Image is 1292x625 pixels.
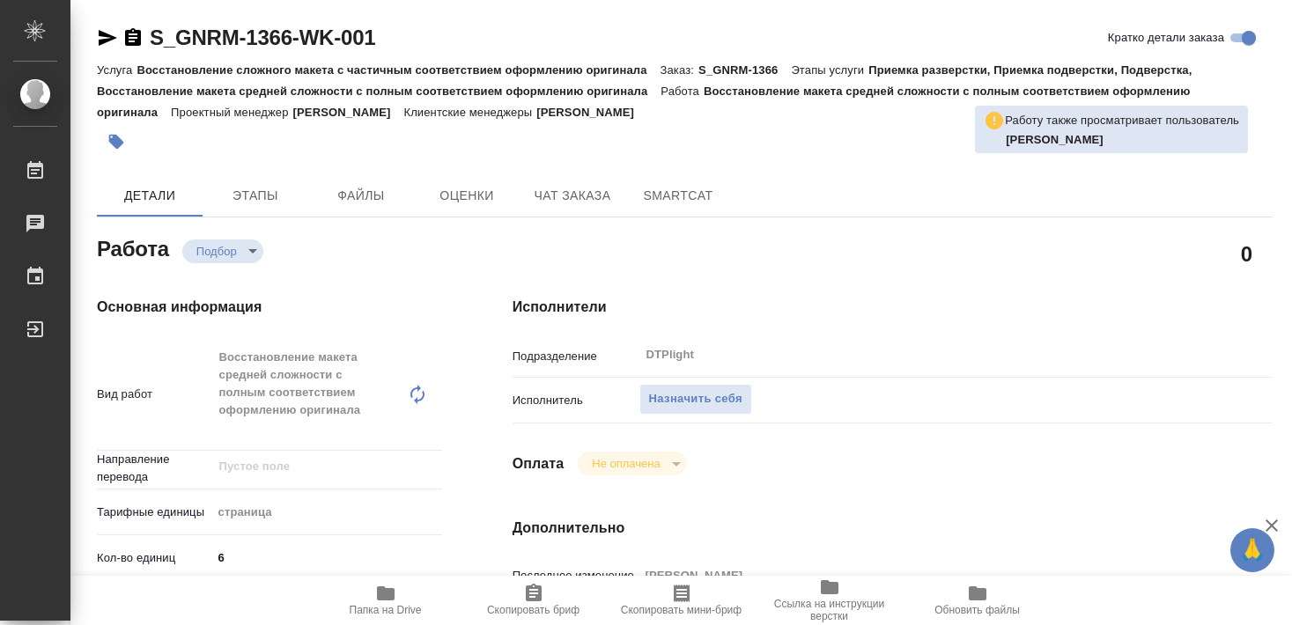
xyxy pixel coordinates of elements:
p: Вид работ [97,386,212,403]
div: страница [212,497,442,527]
span: Оценки [425,185,509,207]
input: Пустое поле [639,562,1209,588]
button: Не оплачена [587,456,665,471]
button: Скопировать бриф [460,576,608,625]
button: Скопировать ссылку [122,27,144,48]
p: Исполнитель [513,392,639,409]
p: [PERSON_NAME] [536,106,647,119]
span: Файлы [319,185,403,207]
button: Подбор [191,244,242,259]
button: Скопировать ссылку для ЯМессенджера [97,27,118,48]
h4: Оплата [513,453,565,474]
input: Пустое поле [218,456,401,477]
span: Скопировать бриф [487,604,580,616]
button: Скопировать мини-бриф [608,576,756,625]
p: Подразделение [513,348,639,365]
span: Кратко детали заказа [1108,29,1224,47]
h4: Исполнители [513,297,1273,318]
p: Сархатов Руслан [1006,131,1239,149]
button: 🙏 [1230,528,1274,572]
span: Назначить себя [649,389,742,409]
p: Заказ: [661,63,698,77]
p: Восстановление сложного макета с частичным соответствием оформлению оригинала [137,63,660,77]
h2: 0 [1241,239,1252,268]
button: Ссылка на инструкции верстки [756,576,904,625]
p: Клиентские менеджеры [403,106,536,119]
h4: Дополнительно [513,518,1273,539]
div: Подбор [578,452,686,475]
p: Последнее изменение [513,567,639,585]
span: 🙏 [1237,532,1267,569]
h2: Работа [97,232,169,263]
span: Этапы [213,185,298,207]
button: Папка на Drive [312,576,460,625]
span: Обновить файлы [934,604,1020,616]
p: Направление перевода [97,451,212,486]
span: SmartCat [636,185,720,207]
p: Тарифные единицы [97,504,212,521]
input: ✎ Введи что-нибудь [212,545,442,570]
div: Подбор [182,239,263,263]
span: Ссылка на инструкции верстки [766,598,893,622]
p: Услуга [97,63,137,77]
p: Кол-во единиц [97,549,212,567]
p: Работа [661,85,704,98]
span: Скопировать мини-бриф [621,604,742,616]
b: [PERSON_NAME] [1006,133,1104,146]
a: S_GNRM-1366-WK-001 [150,26,375,49]
h4: Основная информация [97,297,442,318]
span: Папка на Drive [350,604,422,616]
span: Детали [107,185,192,207]
p: Этапы услуги [791,63,868,77]
span: Чат заказа [530,185,615,207]
p: S_GNRM-1366 [698,63,791,77]
p: Проектный менеджер [171,106,292,119]
p: Работу также просматривает пользователь [1005,112,1239,129]
button: Назначить себя [639,384,752,415]
button: Обновить файлы [904,576,1052,625]
p: [PERSON_NAME] [293,106,404,119]
button: Добавить тэг [97,122,136,161]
